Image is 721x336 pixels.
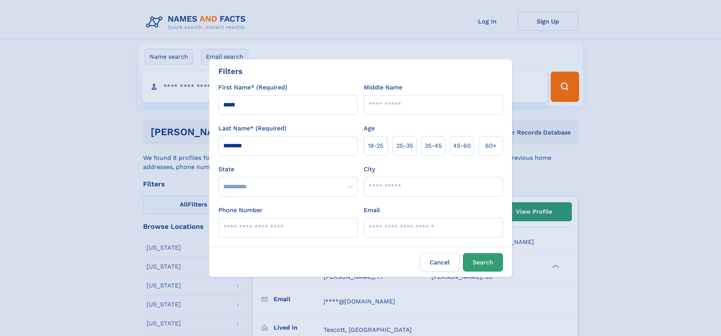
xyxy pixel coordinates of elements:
div: Filters [218,66,243,77]
label: Last Name* (Required) [218,124,287,133]
label: City [364,165,375,174]
span: 18‑25 [368,141,383,150]
label: Cancel [420,253,460,272]
span: 60+ [485,141,497,150]
label: Age [364,124,375,133]
label: First Name* (Required) [218,83,287,92]
span: 45‑60 [453,141,471,150]
label: Phone Number [218,206,263,215]
label: Middle Name [364,83,402,92]
label: Email [364,206,380,215]
span: 35‑45 [425,141,442,150]
label: State [218,165,358,174]
button: Search [463,253,503,272]
span: 25‑35 [396,141,413,150]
